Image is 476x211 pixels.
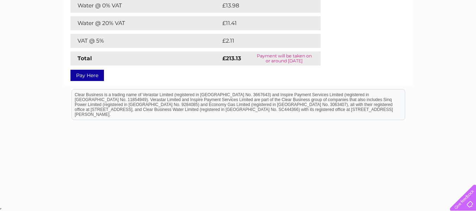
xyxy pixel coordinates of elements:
[370,30,385,35] a: Energy
[248,51,321,66] td: Payment will be taken on or around [DATE]
[453,30,469,35] a: Log out
[415,30,425,35] a: Blog
[17,18,52,40] img: logo.png
[352,30,365,35] a: Water
[70,70,104,81] a: Pay Here
[343,4,392,12] a: 0333 014 3131
[221,34,302,48] td: £2.11
[222,55,241,62] strong: £213.13
[72,4,405,34] div: Clear Business is a trading name of Verastar Limited (registered in [GEOGRAPHIC_DATA] No. 3667643...
[78,55,92,62] strong: Total
[429,30,446,35] a: Contact
[70,16,221,30] td: Water @ 20% VAT
[389,30,410,35] a: Telecoms
[221,16,304,30] td: £11.41
[70,34,221,48] td: VAT @ 5%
